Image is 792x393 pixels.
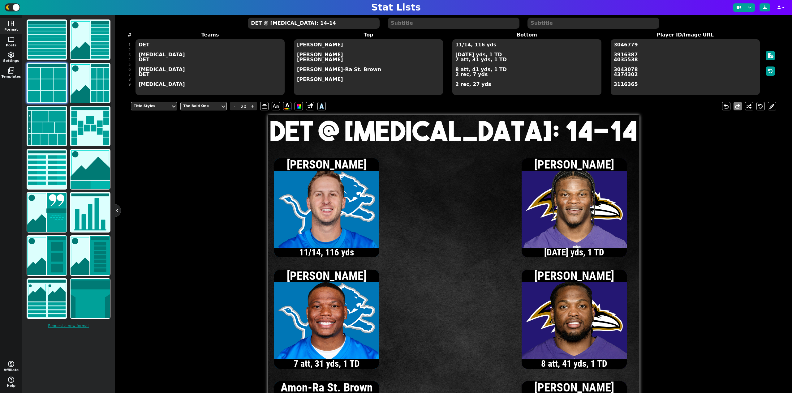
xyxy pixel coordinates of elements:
label: Bottom [448,31,606,39]
img: news/quote [27,193,67,232]
img: matchup [71,150,110,189]
span: [PERSON_NAME] [534,269,614,283]
img: list with image [71,20,110,59]
span: - [230,102,239,110]
div: 3 [128,52,131,57]
span: settings [7,51,15,58]
span: [PERSON_NAME] [534,157,614,171]
div: 5 [128,62,131,67]
div: Title Styles [134,104,168,109]
img: tier [27,106,67,146]
span: 7 att, 31 yds, 1 TD [277,359,377,368]
img: jersey [71,279,110,318]
span: [DATE] yds, 1 TD [524,248,624,257]
img: highlight [27,236,67,275]
div: 8 [128,77,131,82]
img: grid with image [71,63,110,103]
span: space_dashboard [7,20,15,27]
div: 2 [128,47,131,52]
span: folder [7,36,15,43]
img: lineup [71,236,110,275]
span: [PERSON_NAME] [287,269,367,283]
span: help [7,376,15,383]
textarea: 3046779 3916387 4035538 3043078 4374302 3116365 [611,39,760,95]
span: + [248,102,257,110]
img: grid [27,63,67,103]
h1: DET @ [MEDICAL_DATA]: 14-14 [268,117,639,145]
label: # [127,31,131,39]
a: Request a new format [25,320,112,332]
div: 6 [128,67,131,72]
textarea: [PERSON_NAME] [PERSON_NAME] [PERSON_NAME] [PERSON_NAME]-Ra St. Brown [PERSON_NAME] [294,39,443,95]
span: 8 att, 41 yds, 1 TD [524,359,624,368]
span: photo_library [7,67,15,74]
button: undo [722,102,730,110]
textarea: DET [MEDICAL_DATA] DET [MEDICAL_DATA] DET [MEDICAL_DATA] [136,39,285,95]
label: Player ID/Image URL [606,31,764,39]
span: Aa [272,102,280,110]
span: A [320,101,324,111]
img: bracket [71,106,110,146]
div: 9 [128,82,131,87]
div: 4 [128,57,131,62]
div: The Bold One [183,104,218,109]
button: redo [734,102,742,110]
label: Teams [131,31,289,39]
img: list [27,20,67,59]
span: [PERSON_NAME] [287,157,367,171]
span: undo [722,103,730,110]
textarea: DET @ [MEDICAL_DATA]: 14-14 [248,18,379,29]
div: 1 [128,42,131,47]
h1: Stat Lists [371,2,421,13]
span: 11/14, 116 yds [277,248,377,257]
img: comparison [27,279,67,318]
span: monetization_on [7,360,15,368]
span: redo [734,103,741,110]
textarea: 11/14, 116 yds [DATE] yds, 1 TD 7 att, 31 yds, 1 TD 8 att, 41 yds, 1 TD 2 rec, 7 yds 2 rec, 27 yds [452,39,601,95]
img: scores [27,150,67,189]
div: 7 [128,72,131,77]
label: Top [289,31,448,39]
img: chart [71,193,110,232]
